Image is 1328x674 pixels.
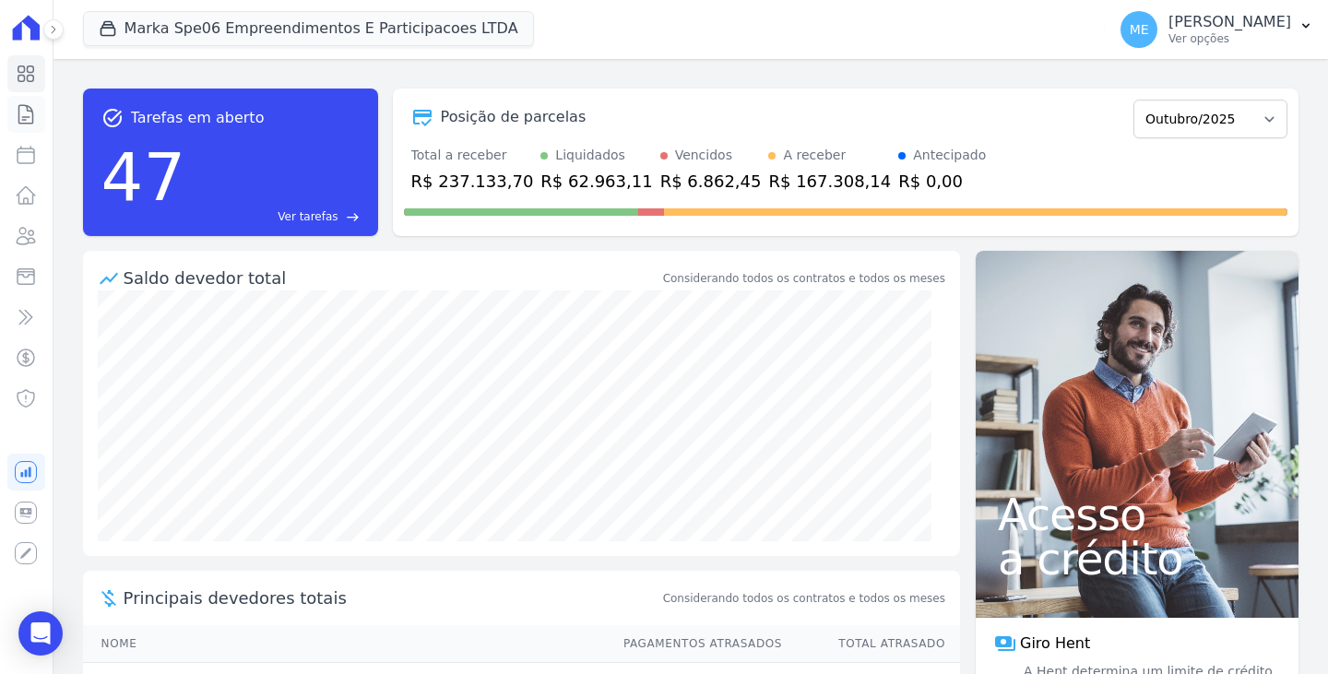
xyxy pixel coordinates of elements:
[346,210,360,224] span: east
[663,590,945,607] span: Considerando todos os contratos e todos os meses
[913,146,986,165] div: Antecipado
[606,625,783,663] th: Pagamentos Atrasados
[124,585,659,610] span: Principais devedores totais
[411,169,534,194] div: R$ 237.133,70
[783,146,846,165] div: A receber
[131,107,265,129] span: Tarefas em aberto
[1168,13,1291,31] p: [PERSON_NAME]
[998,537,1276,581] span: a crédito
[411,146,534,165] div: Total a receber
[101,107,124,129] span: task_alt
[660,169,762,194] div: R$ 6.862,45
[1106,4,1328,55] button: ME [PERSON_NAME] Ver opções
[998,492,1276,537] span: Acesso
[663,270,945,287] div: Considerando todos os contratos e todos os meses
[441,106,587,128] div: Posição de parcelas
[675,146,732,165] div: Vencidos
[1130,23,1149,36] span: ME
[768,169,891,194] div: R$ 167.308,14
[193,208,359,225] a: Ver tarefas east
[124,266,659,290] div: Saldo devedor total
[555,146,625,165] div: Liquidados
[1168,31,1291,46] p: Ver opções
[83,625,606,663] th: Nome
[83,11,534,46] button: Marka Spe06 Empreendimentos E Participacoes LTDA
[783,625,960,663] th: Total Atrasado
[1020,633,1090,655] span: Giro Hent
[898,169,986,194] div: R$ 0,00
[101,129,186,225] div: 47
[278,208,338,225] span: Ver tarefas
[18,611,63,656] div: Open Intercom Messenger
[540,169,652,194] div: R$ 62.963,11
